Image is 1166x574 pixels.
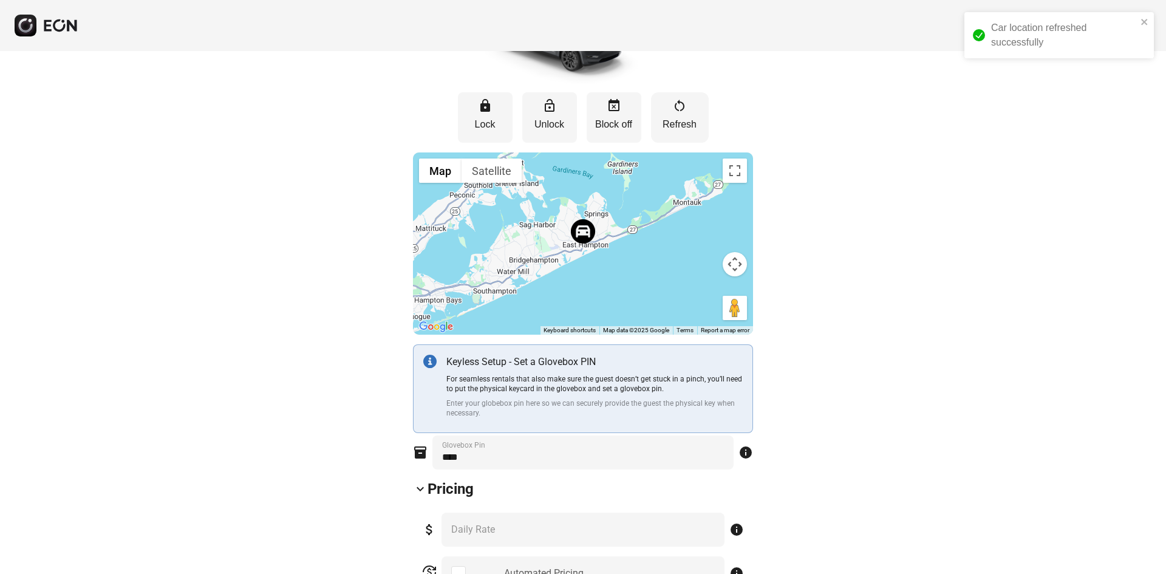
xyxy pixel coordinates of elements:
span: Map data ©2025 Google [603,327,669,333]
button: Toggle fullscreen view [723,159,747,183]
label: Glovebox Pin [442,440,485,450]
button: Show street map [419,159,462,183]
button: Block off [587,92,641,143]
a: Open this area in Google Maps (opens a new window) [416,319,456,335]
p: Unlock [528,117,571,132]
h2: Pricing [428,479,474,499]
p: Enter your globebox pin here so we can securely provide the guest the physical key when necessary. [446,398,743,418]
img: Google [416,319,456,335]
div: Car location refreshed successfully [991,21,1137,50]
button: Keyboard shortcuts [544,326,596,335]
span: lock_open [542,98,557,113]
button: Refresh [651,92,709,143]
p: Lock [464,117,506,132]
a: Report a map error [701,327,749,333]
span: event_busy [607,98,621,113]
p: Block off [593,117,635,132]
button: Unlock [522,92,577,143]
button: Lock [458,92,513,143]
span: info [729,522,744,537]
img: info [423,355,437,368]
span: restart_alt [672,98,687,113]
span: keyboard_arrow_down [413,482,428,496]
span: lock [478,98,493,113]
span: info [738,445,753,460]
p: For seamless rentals that also make sure the guest doesn’t get stuck in a pinch, you’ll need to p... [446,374,743,394]
button: Map camera controls [723,252,747,276]
button: close [1140,17,1149,27]
span: attach_money [422,522,437,537]
button: Show satellite imagery [462,159,522,183]
p: Refresh [657,117,703,132]
span: inventory_2 [413,445,428,460]
a: Terms [677,327,694,333]
p: Keyless Setup - Set a Glovebox PIN [446,355,743,369]
button: Drag Pegman onto the map to open Street View [723,296,747,320]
